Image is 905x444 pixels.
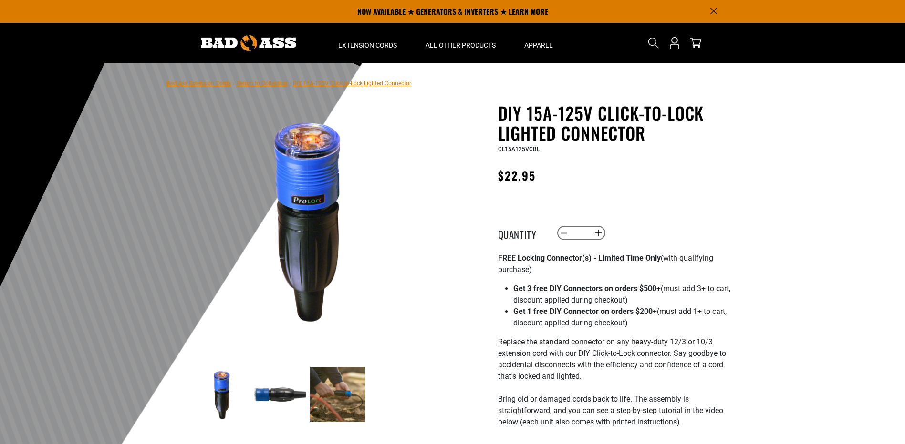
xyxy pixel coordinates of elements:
[293,80,411,87] span: DIY 15A-125V Click-to-Lock Lighted Connector
[338,41,397,50] span: Extension Cords
[524,41,553,50] span: Apparel
[289,80,291,87] span: ›
[498,227,546,239] label: Quantity
[426,41,496,50] span: All Other Products
[166,77,411,89] nav: breadcrumbs
[201,35,296,51] img: Bad Ass Extension Cords
[498,146,540,152] span: CL15A125VCBL
[498,167,536,184] span: $22.95
[411,23,510,63] summary: All Other Products
[498,253,713,274] span: (with qualifying purchase)
[324,23,411,63] summary: Extension Cords
[498,103,732,143] h1: DIY 15A-125V Click-to-Lock Lighted Connector
[513,284,730,304] span: (must add 3+ to cart, discount applied during checkout)
[498,336,732,439] p: Replace the standard connector on any heavy-duty 12/3 or 10/3 extension cord with our DIY Click-t...
[513,307,657,316] strong: Get 1 free DIY Connector on orders $200+
[513,307,727,327] span: (must add 1+ to cart, discount applied during checkout)
[237,80,287,87] a: Return to Collection
[510,23,567,63] summary: Apparel
[646,35,661,50] summary: Search
[233,80,235,87] span: ›
[166,80,231,87] a: Bad Ass Extension Cords
[513,284,661,293] strong: Get 3 free DIY Connectors on orders $500+
[498,253,661,262] strong: FREE Locking Connector(s) - Limited Time Only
